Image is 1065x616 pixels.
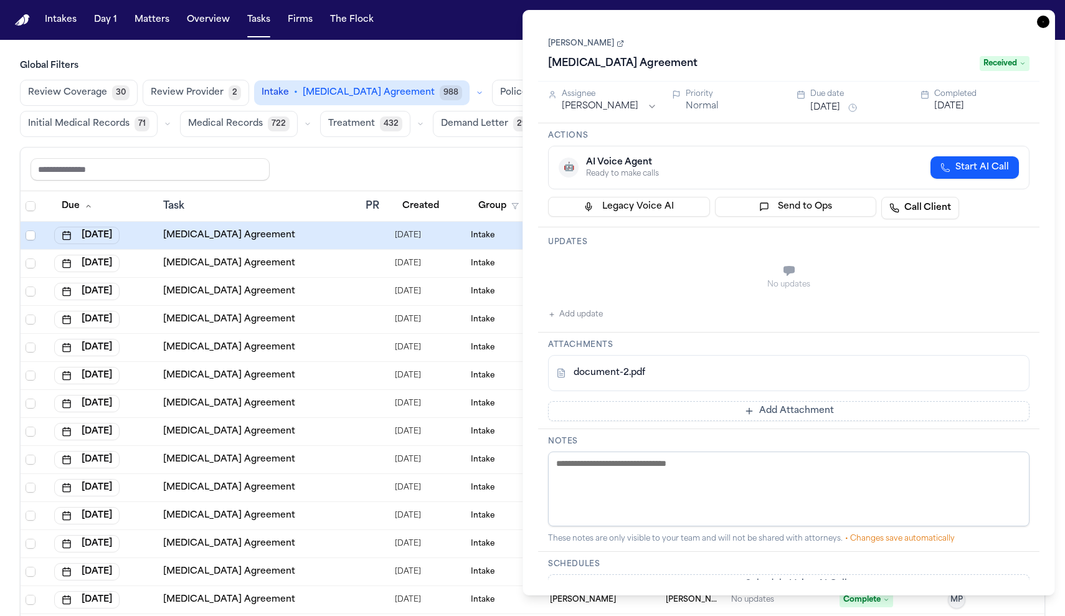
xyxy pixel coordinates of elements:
span: 988 [440,85,462,100]
button: Overview [182,9,235,31]
button: Intakes [40,9,82,31]
button: Add Attachment [548,401,1029,421]
a: [PERSON_NAME] [548,39,624,49]
span: 🤖 [564,161,574,174]
a: Call Client [881,197,959,219]
span: Demand Letter [441,118,508,130]
h3: Updates [548,237,1029,247]
button: Demand Letter290 [433,111,544,137]
button: Schedule Voice AI Call [548,574,1029,594]
span: 722 [268,116,290,131]
a: Home [15,14,30,26]
span: [MEDICAL_DATA] Agreement [303,87,435,99]
h3: Attachments [548,340,1029,350]
span: 30 [112,85,130,100]
h3: Global Filters [20,60,1045,72]
h3: Schedules [548,559,1029,569]
button: Snooze task [845,100,860,115]
span: 290 [513,116,536,131]
button: Day 1 [89,9,122,31]
button: Treatment432 [320,111,410,137]
button: [DATE] [810,102,840,114]
span: 2 [229,85,241,100]
div: Priority [686,89,781,99]
div: Completed [934,89,1029,99]
button: Legacy Voice AI [548,197,710,217]
button: Review Provider2 [143,80,249,106]
button: Start AI Call [930,156,1019,179]
h1: [MEDICAL_DATA] Agreement [543,54,703,73]
button: Initial Medical Records71 [20,111,158,137]
span: Review Provider [151,87,224,99]
span: 432 [380,116,402,131]
span: Medical Records [188,118,263,130]
div: These notes are only visible to your team and will not be shared with attorneys. [548,534,1029,544]
span: 71 [135,116,149,131]
button: The Flock [325,9,379,31]
span: Received [980,56,1029,71]
button: Police Report & Investigation354 [492,80,665,106]
span: Review Coverage [28,87,107,99]
img: Finch Logo [15,14,30,26]
div: AI Voice Agent [586,156,659,169]
h3: Notes [548,437,1029,447]
h3: Actions [548,131,1029,141]
button: Add update [548,307,603,322]
span: Treatment [328,118,375,130]
span: Initial Medical Records [28,118,130,130]
button: Review Coverage30 [20,80,138,106]
span: Intake [262,87,289,99]
span: Start AI Call [955,161,1009,174]
button: Matters [130,9,174,31]
button: Normal [686,100,718,113]
span: • [294,87,298,99]
div: No updates [548,280,1029,290]
div: Due date [810,89,906,99]
button: Send to Ops [715,197,877,217]
button: Firms [283,9,318,31]
span: • Changes save automatically [845,535,955,543]
a: document-2.pdf [574,367,645,379]
button: Medical Records722 [180,111,298,137]
div: Ready to make calls [586,169,659,179]
button: [DATE] [934,100,964,113]
span: Police Report & Investigation [500,87,629,99]
button: Tasks [242,9,275,31]
button: Intake•[MEDICAL_DATA] Agreement988 [254,80,470,105]
div: Assignee [562,89,657,99]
